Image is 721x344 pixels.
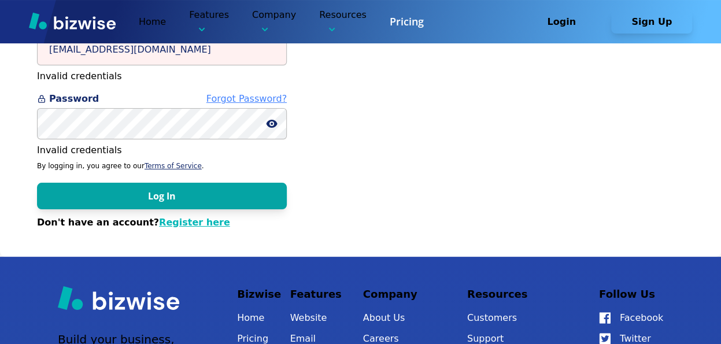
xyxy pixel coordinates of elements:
[599,312,611,324] img: Facebook Icon
[467,310,590,326] a: Customers
[467,286,590,303] p: Resources
[290,310,354,326] a: Website
[37,92,287,106] span: Password
[237,286,281,303] p: Bizwise
[139,16,166,27] a: Home
[252,8,296,35] p: Company
[37,161,287,171] p: By logging in, you agree to our .
[206,93,287,104] a: Forgot Password?
[390,14,424,29] a: Pricing
[37,70,287,83] p: Invalid credentials
[37,34,287,66] input: you@example.com
[611,16,692,27] a: Sign Up
[37,183,287,209] button: Log In
[159,217,230,228] a: Register here
[58,286,179,310] img: Bizwise Logo
[363,286,459,303] p: Company
[189,8,229,35] p: Features
[37,216,287,229] p: Don't have an account?
[29,12,116,29] img: Bizwise Logo
[237,310,281,326] a: Home
[611,10,692,34] button: Sign Up
[363,310,459,326] a: About Us
[521,10,602,34] button: Login
[319,8,367,35] p: Resources
[37,216,287,229] div: Don't have an account?Register here
[37,144,287,157] p: Invalid credentials
[145,162,202,170] a: Terms of Service
[599,286,663,303] p: Follow Us
[521,16,611,27] a: Login
[290,286,354,303] p: Features
[599,310,663,326] a: Facebook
